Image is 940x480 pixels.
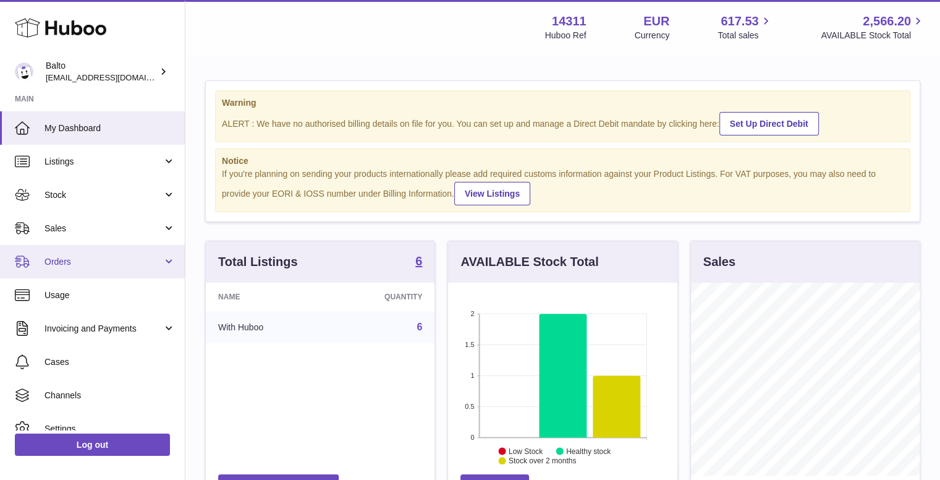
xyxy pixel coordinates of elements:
[718,13,773,41] a: 617.53 Total sales
[821,30,925,41] span: AVAILABLE Stock Total
[44,390,176,401] span: Channels
[44,122,176,134] span: My Dashboard
[15,434,170,456] a: Log out
[465,341,475,348] text: 1.5
[44,289,176,301] span: Usage
[552,13,586,30] strong: 14311
[718,30,773,41] span: Total sales
[222,155,904,167] strong: Notice
[44,323,163,335] span: Invoicing and Payments
[44,223,163,234] span: Sales
[863,13,911,30] span: 2,566.20
[471,310,475,317] text: 2
[44,423,176,435] span: Settings
[44,356,176,368] span: Cases
[326,283,434,311] th: Quantity
[415,255,422,270] a: 6
[509,456,576,465] text: Stock over 2 months
[545,30,586,41] div: Huboo Ref
[719,112,819,135] a: Set Up Direct Debit
[44,256,163,268] span: Orders
[222,168,904,205] div: If you're planning on sending your products internationally please add required customs informati...
[44,156,163,168] span: Listings
[635,30,670,41] div: Currency
[821,13,925,41] a: 2,566.20 AVAILABLE Stock Total
[465,403,475,410] text: 0.5
[206,283,326,311] th: Name
[703,254,735,270] h3: Sales
[46,60,157,84] div: Balto
[222,97,904,109] strong: Warning
[509,447,543,456] text: Low Stock
[417,322,422,332] a: 6
[460,254,598,270] h3: AVAILABLE Stock Total
[44,189,163,201] span: Stock
[46,72,182,82] span: [EMAIL_ADDRESS][DOMAIN_NAME]
[15,62,33,81] img: softiontesting@gmail.com
[566,447,611,456] text: Healthy stock
[721,13,758,30] span: 617.53
[415,255,422,267] strong: 6
[206,311,326,343] td: With Huboo
[218,254,298,270] h3: Total Listings
[454,182,530,205] a: View Listings
[471,372,475,379] text: 1
[471,434,475,441] text: 0
[222,110,904,135] div: ALERT : We have no authorised billing details on file for you. You can set up and manage a Direct...
[643,13,669,30] strong: EUR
